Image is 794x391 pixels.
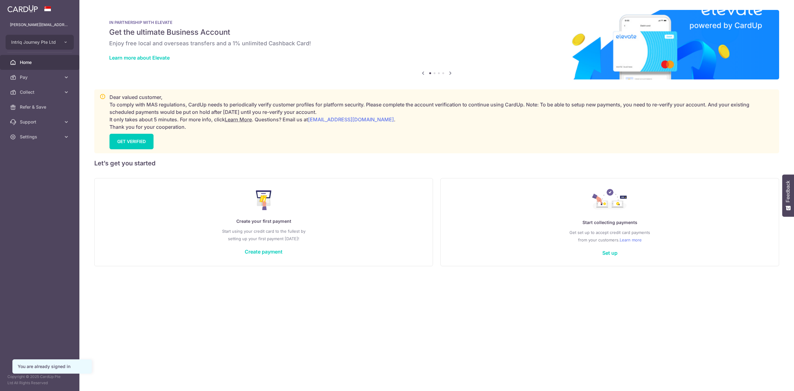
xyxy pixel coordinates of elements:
[107,218,420,225] p: Create your first payment
[6,35,74,50] button: Intriq Journey Pte Ltd
[107,227,420,242] p: Start using your credit card to the fullest by setting up your first payment [DATE]!
[592,189,627,211] img: Collect Payment
[109,40,764,47] h6: Enjoy free local and overseas transfers and a 1% unlimited Cashback Card!
[20,134,61,140] span: Settings
[245,249,283,255] a: Create payment
[20,89,61,95] span: Collect
[453,219,766,226] p: Start collecting payments
[109,27,764,37] h5: Get the ultimate Business Account
[20,104,61,110] span: Refer & Save
[308,116,394,123] a: [EMAIL_ADDRESS][DOMAIN_NAME]
[620,236,642,244] a: Learn more
[785,181,791,202] span: Feedback
[20,59,61,65] span: Home
[225,116,252,123] a: Learn More
[7,5,38,12] img: CardUp
[109,93,774,131] p: Dear valued customer, To comply with MAS regulations, CardUp needs to periodically verify custome...
[782,174,794,217] button: Feedback - Show survey
[20,74,61,80] span: Pay
[109,134,154,149] a: GET VERIFIED
[109,55,170,61] a: Learn more about Elevate
[94,158,779,168] h5: Let’s get you started
[11,39,57,45] span: Intriq Journey Pte Ltd
[256,190,272,210] img: Make Payment
[453,229,766,244] p: Get set up to accept credit card payments from your customers.
[18,363,87,370] div: You are already signed in
[602,250,618,256] a: Set up
[109,20,764,25] p: IN PARTNERSHIP WITH ELEVATE
[94,10,779,79] img: Renovation banner
[10,22,69,28] p: [PERSON_NAME][EMAIL_ADDRESS][DOMAIN_NAME]
[20,119,61,125] span: Support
